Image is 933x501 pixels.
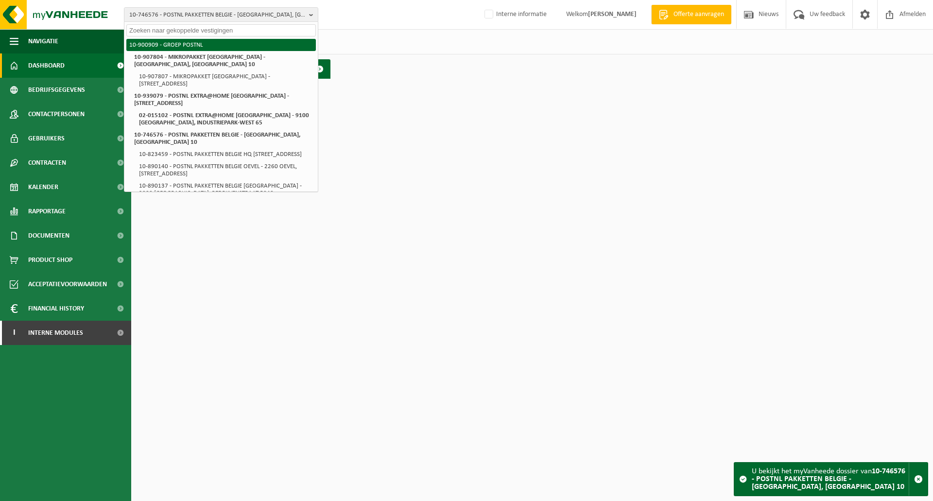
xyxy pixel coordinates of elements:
[126,39,316,51] li: 10-900909 - GROEP POSTNL
[134,54,265,68] strong: 10-907804 - MIKROPAKKET [GEOGRAPHIC_DATA] - [GEOGRAPHIC_DATA], [GEOGRAPHIC_DATA] 10
[671,10,726,19] span: Offerte aanvragen
[651,5,731,24] a: Offerte aanvragen
[28,296,84,321] span: Financial History
[10,321,18,345] span: I
[28,199,66,224] span: Rapportage
[139,112,309,126] strong: 02-015102 - POSTNL EXTRA@HOME [GEOGRAPHIC_DATA] - 9100 [GEOGRAPHIC_DATA], INDUSTRIEPARK-WEST 65
[136,148,316,160] li: 10-823459 - POSTNL PAKKETTEN BELGIE HQ [STREET_ADDRESS]
[28,151,66,175] span: Contracten
[28,248,72,272] span: Product Shop
[28,272,107,296] span: Acceptatievoorwaarden
[28,29,58,53] span: Navigatie
[28,53,65,78] span: Dashboard
[28,78,85,102] span: Bedrijfsgegevens
[134,132,300,145] strong: 10-746576 - POSTNL PAKKETTEN BELGIE - [GEOGRAPHIC_DATA], [GEOGRAPHIC_DATA] 10
[588,11,637,18] strong: [PERSON_NAME]
[124,7,318,22] button: 10-746576 - POSTNL PAKKETTEN BELGIE - [GEOGRAPHIC_DATA], [GEOGRAPHIC_DATA] 10
[136,160,316,180] li: 10-890140 - POSTNL PAKKETTEN BELGIE OEVEL - 2260 OEVEL, [STREET_ADDRESS]
[752,467,905,491] strong: 10-746576 - POSTNL PAKKETTEN BELGIE - [GEOGRAPHIC_DATA], [GEOGRAPHIC_DATA] 10
[28,321,83,345] span: Interne modules
[136,70,316,90] li: 10-907807 - MIKROPAKKET [GEOGRAPHIC_DATA] - [STREET_ADDRESS]
[752,463,909,496] div: U bekijkt het myVanheede dossier van
[483,7,547,22] label: Interne informatie
[134,93,289,106] strong: 10-939079 - POSTNL EXTRA@HOME [GEOGRAPHIC_DATA] - [STREET_ADDRESS]
[136,180,316,199] li: 10-890137 - POSTNL PAKKETTEN BELGIE [GEOGRAPHIC_DATA] - 3800 [GEOGRAPHIC_DATA], BEDRIJVENSTRAAT 5840
[28,224,69,248] span: Documenten
[129,8,305,22] span: 10-746576 - POSTNL PAKKETTEN BELGIE - [GEOGRAPHIC_DATA], [GEOGRAPHIC_DATA] 10
[28,126,65,151] span: Gebruikers
[126,24,316,36] input: Zoeken naar gekoppelde vestigingen
[28,102,85,126] span: Contactpersonen
[28,175,58,199] span: Kalender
